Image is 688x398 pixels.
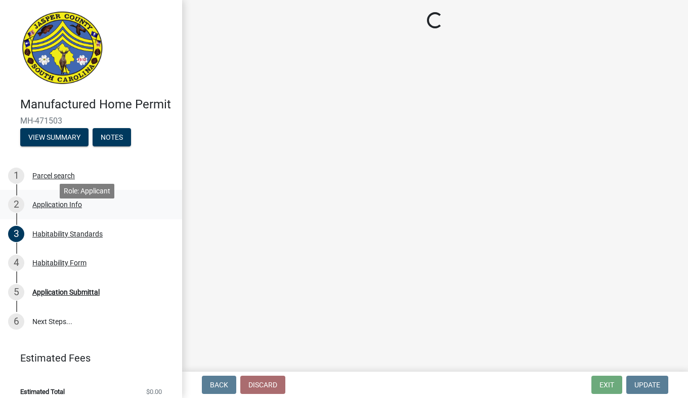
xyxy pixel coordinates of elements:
[32,201,82,208] div: Application Info
[20,97,174,112] h4: Manufactured Home Permit
[20,134,89,142] wm-modal-confirm: Summary
[32,289,100,296] div: Application Submittal
[202,376,236,394] button: Back
[146,388,162,395] span: $0.00
[60,184,114,198] div: Role: Applicant
[20,388,65,395] span: Estimated Total
[240,376,285,394] button: Discard
[8,196,24,213] div: 2
[93,134,131,142] wm-modal-confirm: Notes
[93,128,131,146] button: Notes
[591,376,622,394] button: Exit
[20,116,162,126] span: MH-471503
[20,128,89,146] button: View Summary
[32,172,75,179] div: Parcel search
[8,226,24,242] div: 3
[210,381,228,389] span: Back
[8,284,24,300] div: 5
[8,348,166,368] a: Estimated Fees
[8,313,24,330] div: 6
[32,230,103,237] div: Habitability Standards
[8,255,24,271] div: 4
[20,11,105,87] img: Jasper County, South Carolina
[32,259,87,266] div: Habitability Form
[8,168,24,184] div: 1
[626,376,668,394] button: Update
[634,381,660,389] span: Update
